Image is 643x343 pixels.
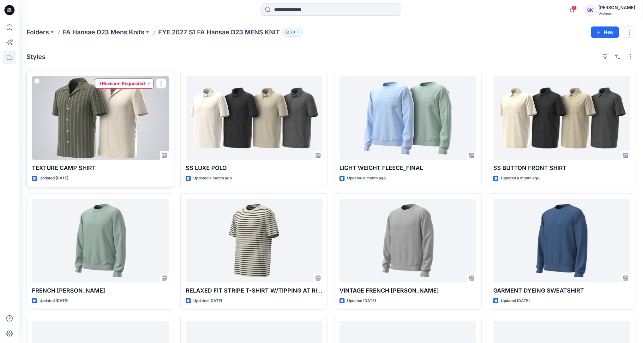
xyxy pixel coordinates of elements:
a: GARMENT DYEING SWEATSHIRT [493,199,630,282]
a: Folders [27,28,49,37]
a: TEXTURE CAMP SHIRT [32,76,169,160]
p: TEXTURE CAMP SHIRT [32,164,169,172]
p: 20 [290,29,295,36]
h4: Styles [27,53,45,61]
p: Updated [DATE] [193,298,222,304]
p: RELAXED FIT STRIPE T-SHIRT W/TIPPING AT RIB OPENING [186,286,322,295]
p: Updated a month ago [193,175,232,182]
a: RELAXED FIT STRIPE T-SHIRT W/TIPPING AT RIB OPENING [186,199,322,282]
p: SS LUXE POLO [186,164,322,172]
p: FYE 2027 S1 FA Hansae D23 MENS KNIT [158,28,280,37]
a: SS BUTTON FRONT SHIRT [493,76,630,160]
p: Updated [DATE] [39,298,68,304]
p: Updated [DATE] [39,175,68,182]
p: Updated [DATE] [347,298,376,304]
button: 20 [282,28,303,37]
a: LIGHT WEIGHT FLEECE_FINAL [340,76,476,160]
p: GARMENT DYEING SWEATSHIRT [493,286,630,295]
span: 2 [572,5,577,10]
p: Updated [DATE] [501,298,530,304]
p: FRENCH [PERSON_NAME] [32,286,169,295]
p: Updated a month ago [501,175,539,182]
p: Updated a month ago [347,175,386,182]
p: LIGHT WEIGHT FLEECE_FINAL [340,164,476,172]
button: New [591,26,619,38]
div: [PERSON_NAME] [598,4,635,11]
a: VINTAGE FRENCH TERRY SWEATSHIRT [340,199,476,282]
a: FRENCH TERRY SWEATSHIRT [32,199,169,282]
a: FA Hansae D23 Mens Knits [63,28,144,37]
div: SK [585,4,596,16]
a: SS LUXE POLO [186,76,322,160]
p: VINTAGE FRENCH [PERSON_NAME] [340,286,476,295]
p: SS BUTTON FRONT SHIRT [493,164,630,172]
div: Walmart [598,11,635,16]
